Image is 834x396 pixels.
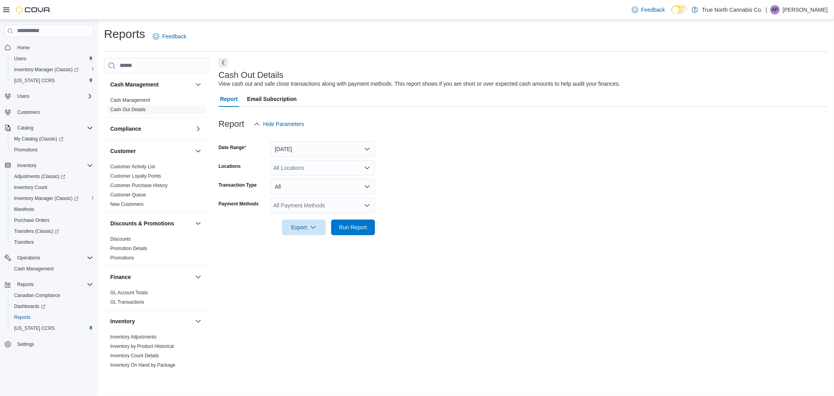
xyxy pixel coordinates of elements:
[104,234,209,266] div: Discounts & Promotions
[110,246,147,251] a: Promotion Details
[219,70,283,80] h3: Cash Out Details
[110,290,148,295] a: GL Account Totals
[8,171,96,182] a: Adjustments (Classic)
[2,279,96,290] button: Reports
[11,65,82,74] a: Inventory Manager (Classic)
[14,314,30,320] span: Reports
[11,145,41,155] a: Promotions
[14,184,47,191] span: Inventory Count
[110,344,174,349] a: Inventory by Product Historical
[251,116,307,132] button: Hide Parameters
[219,80,621,88] div: View cash out and safe close transactions along with payment methods. This report shows if you ar...
[8,53,96,64] button: Users
[14,136,63,142] span: My Catalog (Classic)
[641,6,665,14] span: Feedback
[110,201,143,207] span: New Customers
[110,290,148,296] span: GL Account Totals
[110,125,141,133] h3: Compliance
[110,147,192,155] button: Customer
[220,91,238,107] span: Report
[11,216,93,225] span: Purchase Orders
[11,183,50,192] a: Inventory Count
[282,220,326,235] button: Export
[8,182,96,193] button: Inventory Count
[219,182,257,188] label: Transaction Type
[17,125,33,131] span: Catalog
[11,264,93,274] span: Cash Management
[194,272,203,282] button: Finance
[17,93,29,99] span: Users
[110,299,144,305] a: GL Transactions
[110,81,192,88] button: Cash Management
[772,5,778,14] span: AP
[364,202,370,209] button: Open list of options
[11,183,93,192] span: Inventory Count
[104,26,145,42] h1: Reports
[110,317,192,325] button: Inventory
[2,42,96,53] button: Home
[287,220,321,235] span: Export
[8,301,96,312] a: Dashboards
[14,147,38,153] span: Promotions
[11,172,93,181] span: Adjustments (Classic)
[8,312,96,323] button: Reports
[14,253,43,263] button: Operations
[194,146,203,156] button: Customer
[8,144,96,155] button: Promotions
[8,75,96,86] button: [US_STATE] CCRS
[2,106,96,118] button: Customers
[110,81,159,88] h3: Cash Management
[110,362,176,368] a: Inventory On Hand by Package
[11,227,62,236] a: Transfers (Classic)
[110,192,146,198] span: Customer Queue
[17,45,30,51] span: Home
[8,290,96,301] button: Canadian Compliance
[11,324,58,333] a: [US_STATE] CCRS
[364,165,370,171] button: Open list of options
[247,91,297,107] span: Email Subscription
[11,172,68,181] a: Adjustments (Classic)
[110,125,192,133] button: Compliance
[2,160,96,171] button: Inventory
[8,323,96,334] button: [US_STATE] CCRS
[766,5,767,14] p: |
[110,147,136,155] h3: Customer
[110,173,161,179] a: Customer Loyalty Points
[5,39,93,371] nav: Complex example
[8,193,96,204] a: Inventory Manager (Classic)
[11,76,93,85] span: Washington CCRS
[339,223,367,231] span: Run Report
[110,97,150,103] a: Cash Management
[110,255,134,261] a: Promotions
[14,92,93,101] span: Users
[270,141,375,157] button: [DATE]
[110,273,131,281] h3: Finance
[219,119,244,129] h3: Report
[14,123,36,133] button: Catalog
[14,43,93,52] span: Home
[8,215,96,226] button: Purchase Orders
[14,206,34,212] span: Manifests
[110,353,159,358] a: Inventory Count Details
[2,338,96,350] button: Settings
[110,236,131,242] a: Discounts
[671,5,688,14] input: Dark Mode
[14,303,45,310] span: Dashboards
[14,67,79,73] span: Inventory Manager (Classic)
[14,77,55,84] span: [US_STATE] CCRS
[14,280,37,289] button: Reports
[14,280,93,289] span: Reports
[14,92,32,101] button: Users
[14,217,50,223] span: Purchase Orders
[2,122,96,133] button: Catalog
[11,216,53,225] a: Purchase Orders
[702,5,762,14] p: True North Cannabis Co.
[11,227,93,236] span: Transfers (Classic)
[14,123,93,133] span: Catalog
[11,291,93,300] span: Canadian Compliance
[14,239,34,245] span: Transfers
[11,313,34,322] a: Reports
[14,108,43,117] a: Customers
